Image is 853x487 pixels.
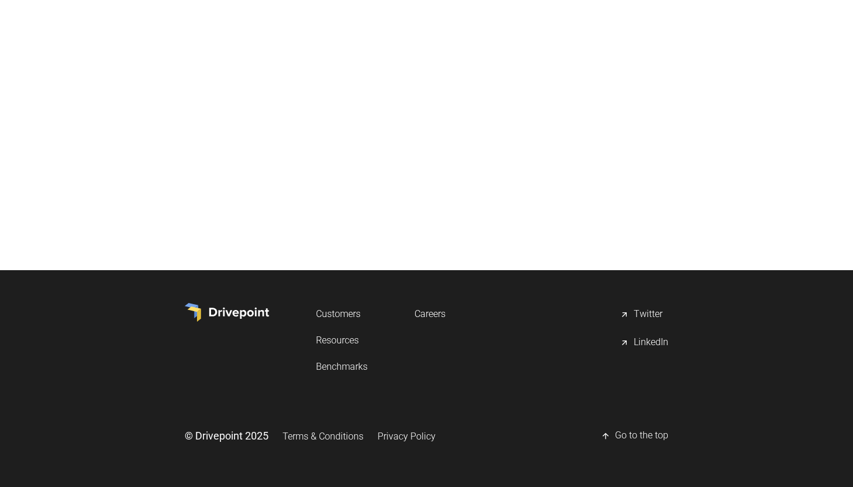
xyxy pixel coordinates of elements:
div: LinkedIn [634,336,668,350]
a: Customers [316,303,368,325]
a: Resources [316,329,368,351]
a: Twitter [620,303,668,326]
div: Twitter [634,308,662,322]
div: Go to the top [615,429,668,443]
a: Careers [414,303,446,325]
a: Privacy Policy [378,425,436,447]
a: Benchmarks [316,356,368,377]
a: LinkedIn [620,331,668,355]
div: © Drivepoint 2025 [185,428,269,443]
a: Terms & Conditions [283,425,363,447]
a: Go to the top [601,424,668,448]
